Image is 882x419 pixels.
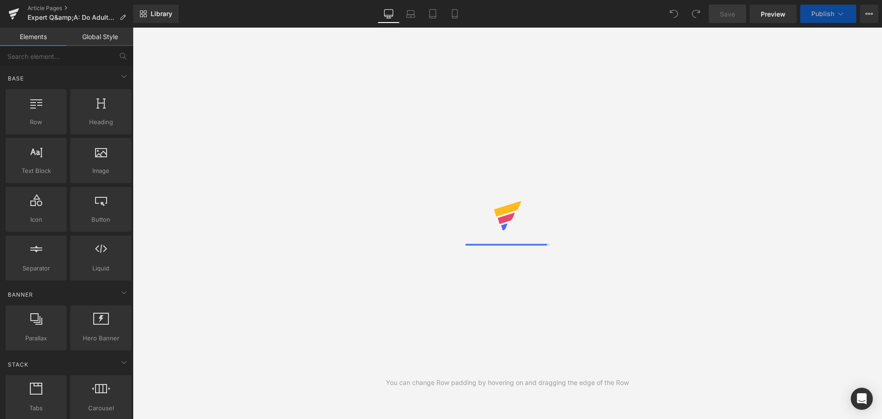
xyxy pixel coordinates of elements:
a: Mobile [444,5,466,23]
span: Carousel [73,403,129,413]
span: Save [720,9,735,19]
span: Text Block [8,166,64,176]
span: Row [8,117,64,127]
span: Preview [761,9,786,19]
a: Laptop [400,5,422,23]
span: Liquid [73,264,129,273]
span: Hero Banner [73,333,129,343]
a: Global Style [67,28,133,46]
span: Base [7,74,25,83]
a: Tablet [422,5,444,23]
a: Desktop [378,5,400,23]
span: Library [151,10,172,18]
span: Expert Q&amp;A: Do Adult Toys Affect Your Health? [28,14,116,21]
div: Open Intercom Messenger [851,388,873,410]
span: Image [73,166,129,176]
span: Heading [73,117,129,127]
button: More [860,5,878,23]
a: Article Pages [28,5,133,12]
span: Banner [7,290,34,299]
span: Publish [811,10,834,17]
button: Publish [800,5,856,23]
a: Preview [750,5,797,23]
div: You can change Row padding by hovering on and dragging the edge of the Row [386,378,629,388]
span: Stack [7,360,29,369]
span: Separator [8,264,64,273]
span: Button [73,215,129,224]
span: Parallax [8,333,64,343]
span: Tabs [8,403,64,413]
a: New Library [133,5,179,23]
button: Undo [665,5,683,23]
button: Redo [687,5,705,23]
span: Icon [8,215,64,224]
